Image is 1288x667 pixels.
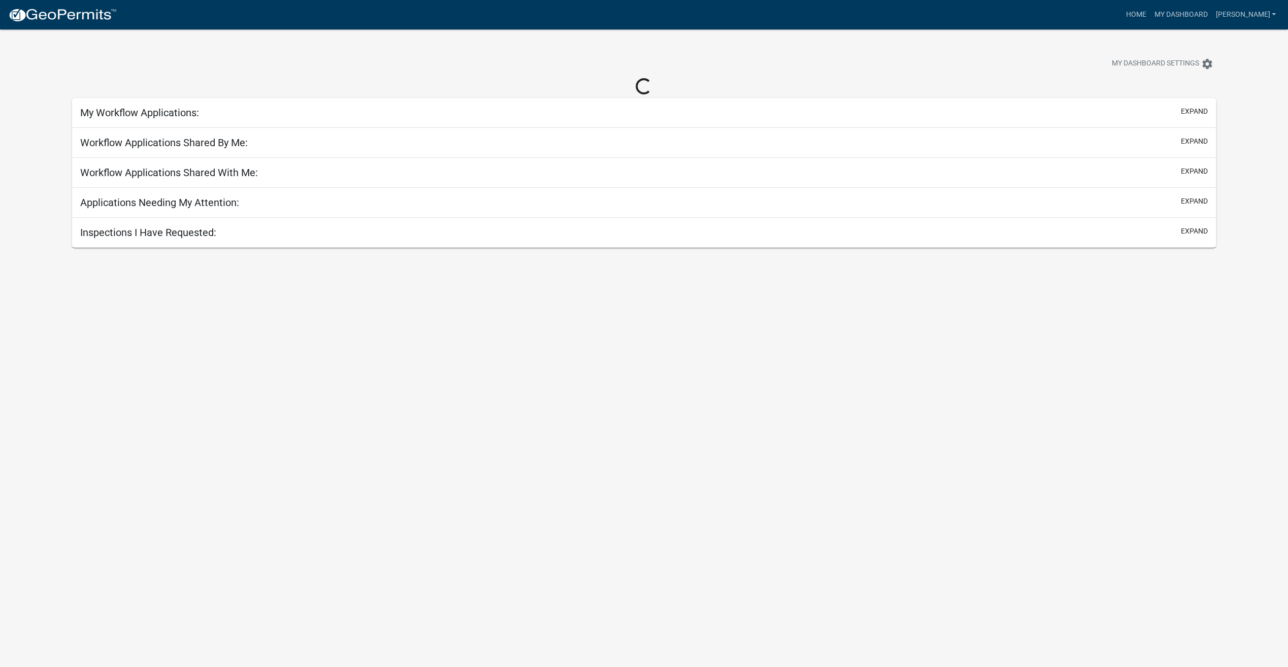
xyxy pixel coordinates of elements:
[1104,54,1221,74] button: My Dashboard Settingssettings
[1181,226,1208,237] button: expand
[80,166,258,179] h5: Workflow Applications Shared With Me:
[1121,5,1150,24] a: Home
[80,137,248,149] h5: Workflow Applications Shared By Me:
[1211,5,1280,24] a: [PERSON_NAME]
[80,226,216,239] h5: Inspections I Have Requested:
[1150,5,1211,24] a: My Dashboard
[80,196,239,209] h5: Applications Needing My Attention:
[1112,58,1199,70] span: My Dashboard Settings
[1181,196,1208,207] button: expand
[1181,136,1208,147] button: expand
[1181,106,1208,117] button: expand
[1201,58,1213,70] i: settings
[80,107,199,119] h5: My Workflow Applications:
[1181,166,1208,177] button: expand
